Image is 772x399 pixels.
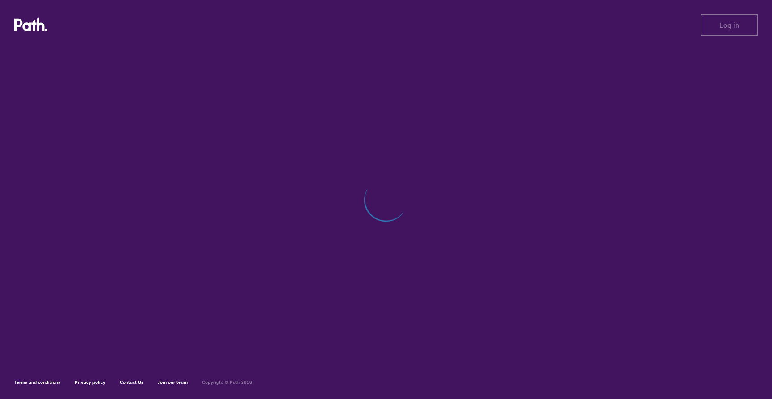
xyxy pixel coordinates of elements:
[120,379,143,385] a: Contact Us
[701,14,758,36] button: Log in
[14,379,60,385] a: Terms and conditions
[202,380,252,385] h6: Copyright © Path 2018
[158,379,188,385] a: Join our team
[719,21,739,29] span: Log in
[75,379,105,385] a: Privacy policy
